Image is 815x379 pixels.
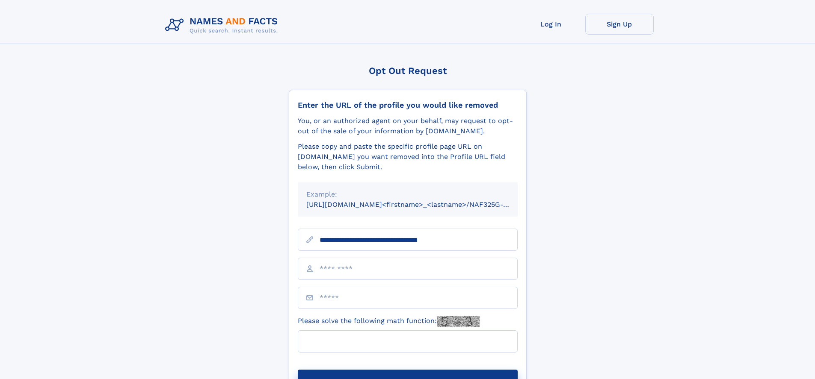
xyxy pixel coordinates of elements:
a: Sign Up [585,14,654,35]
label: Please solve the following math function: [298,316,480,327]
div: Enter the URL of the profile you would like removed [298,100,518,110]
div: You, or an authorized agent on your behalf, may request to opt-out of the sale of your informatio... [298,116,518,136]
small: [URL][DOMAIN_NAME]<firstname>_<lastname>/NAF325G-xxxxxxxx [306,200,534,209]
div: Please copy and paste the specific profile page URL on [DOMAIN_NAME] you want removed into the Pr... [298,141,518,172]
img: Logo Names and Facts [162,14,285,37]
div: Opt Out Request [289,65,527,76]
div: Example: [306,189,509,200]
a: Log In [517,14,585,35]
